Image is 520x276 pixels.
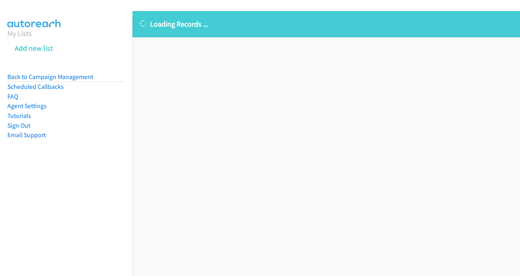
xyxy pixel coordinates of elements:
a: Sign Out [7,122,30,129]
a: Scheduled Callbacks [7,83,64,90]
a: Tutorials [7,112,31,120]
a: My Lists [7,29,32,38]
a: Email Support [7,131,46,139]
a: Add new list [15,43,53,53]
a: FAQ [7,93,18,100]
a: Agent Settings [7,102,47,110]
p: Loading Records ... [140,18,513,29]
a: Back to Campaign Management [7,73,93,81]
